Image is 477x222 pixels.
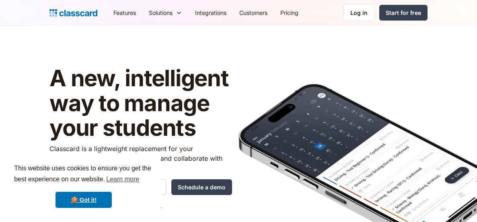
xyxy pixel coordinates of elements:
[189,4,233,22] a: Integrations
[49,66,232,141] h1: A new, intelligent way to manage your students
[105,173,140,185] a: learn more about cookies
[142,4,189,22] div: Solutions
[149,8,173,17] div: Solutions
[343,4,374,21] a: Log in
[350,8,368,17] div: Log in
[6,156,161,216] div: cookieconsent
[379,5,428,21] a: Start for free
[171,179,232,195] input: Schedule a demo
[233,4,274,22] a: Customers
[49,144,232,173] p: Classcard is a lightweight replacement for your spreadsheets to organize, automate and collaborat...
[56,192,112,208] a: dismiss cookie message
[386,8,421,17] div: Start for free
[107,4,142,22] a: Features
[274,4,305,22] a: Pricing
[14,164,153,185] span: This website uses cookies to ensure you get the best experience on our website.
[49,7,97,19] a: Logo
